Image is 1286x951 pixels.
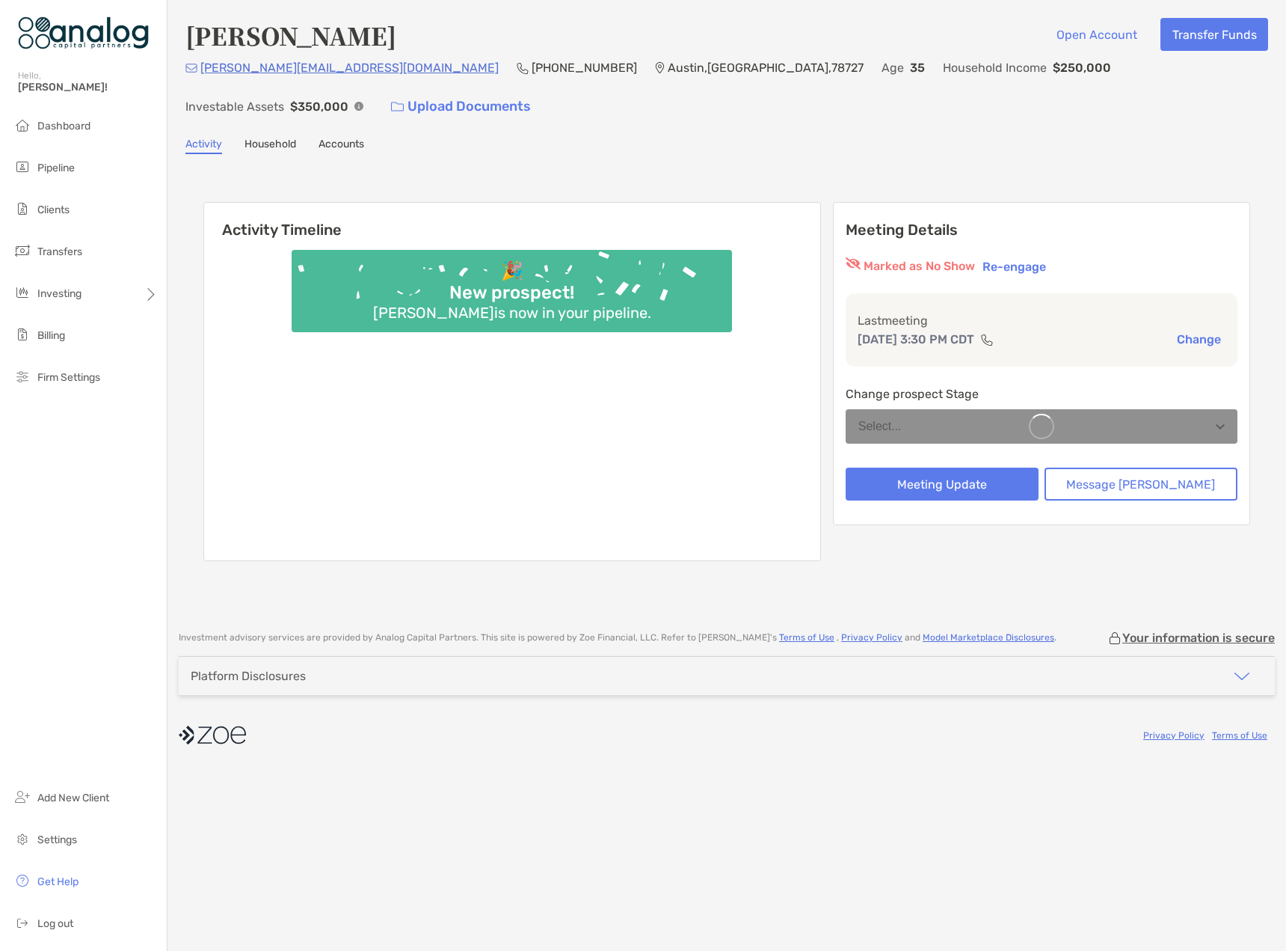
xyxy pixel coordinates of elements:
[1045,468,1237,501] button: Message [PERSON_NAME]
[13,872,31,890] img: get-help icon
[846,468,1039,501] button: Meeting Update
[655,62,665,74] img: Location Icon
[978,257,1050,275] button: Re-engage
[191,669,306,683] div: Platform Disclosures
[37,245,82,258] span: Transfers
[841,632,902,643] a: Privacy Policy
[943,58,1047,77] p: Household Income
[882,58,904,77] p: Age
[37,204,70,216] span: Clients
[980,334,994,346] img: communication type
[923,632,1054,643] a: Model Marketplace Disclosures
[443,282,580,304] div: New prospect!
[13,284,31,302] img: investing icon
[37,287,81,300] span: Investing
[37,875,79,888] span: Get Help
[319,138,364,154] a: Accounts
[1160,18,1268,51] button: Transfer Funds
[13,788,31,806] img: add_new_client icon
[37,834,77,846] span: Settings
[1212,730,1267,741] a: Terms of Use
[37,371,100,384] span: Firm Settings
[1122,631,1275,645] p: Your information is secure
[204,203,820,239] h6: Activity Timeline
[185,97,284,116] p: Investable Assets
[13,830,31,848] img: settings icon
[668,58,864,77] p: Austin , [GEOGRAPHIC_DATA] , 78727
[13,367,31,385] img: firm-settings icon
[37,120,90,132] span: Dashboard
[381,91,541,123] a: Upload Documents
[846,385,1237,403] p: Change prospect Stage
[354,102,363,111] img: Info Icon
[37,329,65,342] span: Billing
[1172,331,1225,347] button: Change
[179,718,246,752] img: company logo
[858,330,974,349] p: [DATE] 3:30 PM CDT
[185,138,222,154] a: Activity
[495,260,529,282] div: 🎉
[1045,18,1148,51] button: Open Account
[37,162,75,174] span: Pipeline
[185,64,197,73] img: Email Icon
[910,58,925,77] p: 35
[18,6,149,60] img: Zoe Logo
[846,221,1237,239] p: Meeting Details
[200,58,499,77] p: [PERSON_NAME][EMAIL_ADDRESS][DOMAIN_NAME]
[13,158,31,176] img: pipeline icon
[290,97,348,116] p: $350,000
[244,138,296,154] a: Household
[37,792,109,804] span: Add New Client
[13,242,31,260] img: transfers icon
[864,257,975,275] p: Marked as No Show
[517,62,529,74] img: Phone Icon
[858,311,1225,330] p: Last meeting
[846,257,861,269] img: red eyr
[1143,730,1205,741] a: Privacy Policy
[779,632,834,643] a: Terms of Use
[13,325,31,343] img: billing icon
[18,81,158,94] span: [PERSON_NAME]!
[367,304,657,322] div: [PERSON_NAME] is now in your pipeline.
[13,914,31,932] img: logout icon
[13,200,31,218] img: clients icon
[179,632,1056,643] p: Investment advisory services are provided by Analog Capital Partners . This site is powered by Zo...
[37,917,73,930] span: Log out
[532,58,637,77] p: [PHONE_NUMBER]
[185,18,396,52] h4: [PERSON_NAME]
[1233,667,1251,685] img: icon arrow
[13,116,31,134] img: dashboard icon
[391,102,404,112] img: button icon
[1053,58,1111,77] p: $250,000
